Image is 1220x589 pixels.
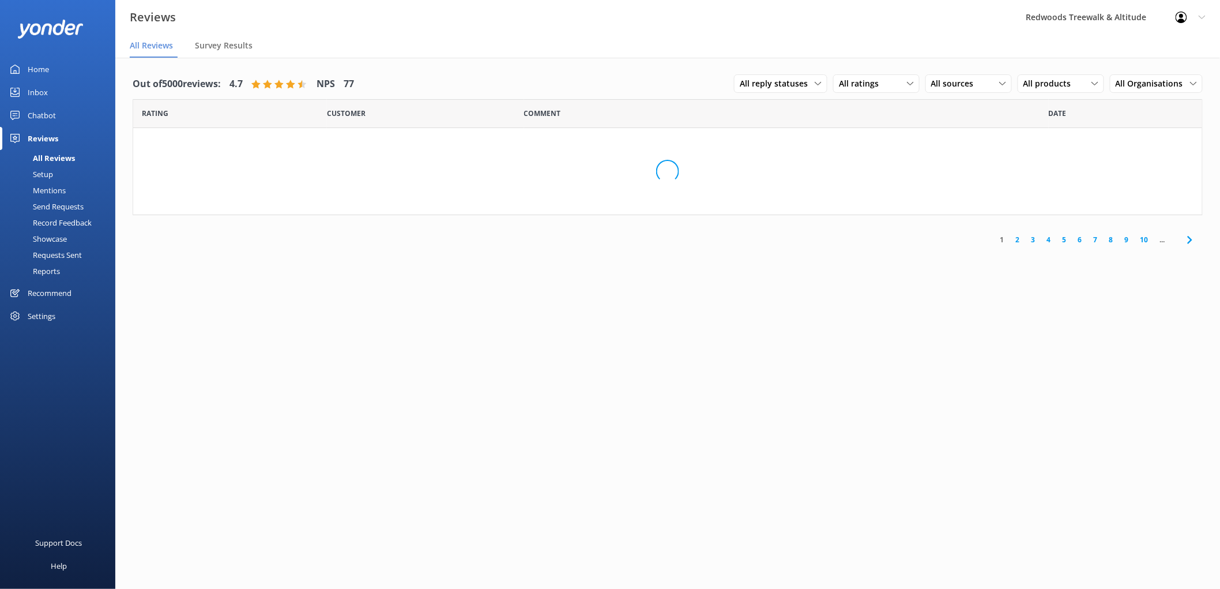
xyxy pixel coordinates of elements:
[7,247,82,263] div: Requests Sent
[130,40,173,51] span: All Reviews
[839,77,886,90] span: All ratings
[740,77,815,90] span: All reply statuses
[229,77,243,92] h4: 4.7
[1041,234,1057,245] a: 4
[28,282,71,305] div: Recommend
[28,305,55,328] div: Settings
[7,198,115,215] a: Send Requests
[28,104,56,127] div: Chatbot
[327,108,366,119] span: Date
[524,108,561,119] span: Question
[130,8,176,27] h3: Reviews
[344,77,354,92] h4: 77
[7,215,115,231] a: Record Feedback
[1119,234,1135,245] a: 9
[317,77,335,92] h4: NPS
[931,77,981,90] span: All sources
[51,554,67,577] div: Help
[7,263,115,279] a: Reports
[28,81,48,104] div: Inbox
[995,234,1010,245] a: 1
[7,166,53,182] div: Setup
[7,198,84,215] div: Send Requests
[17,20,84,39] img: yonder-white-logo.png
[7,182,66,198] div: Mentions
[7,263,60,279] div: Reports
[36,531,82,554] div: Support Docs
[1135,234,1154,245] a: 10
[1023,77,1078,90] span: All products
[195,40,253,51] span: Survey Results
[28,127,58,150] div: Reviews
[7,231,115,247] a: Showcase
[7,166,115,182] a: Setup
[7,182,115,198] a: Mentions
[1104,234,1119,245] a: 8
[1072,234,1088,245] a: 6
[7,150,75,166] div: All Reviews
[1116,77,1190,90] span: All Organisations
[7,231,67,247] div: Showcase
[1049,108,1067,119] span: Date
[1154,234,1171,245] span: ...
[1088,234,1104,245] a: 7
[1057,234,1072,245] a: 5
[7,247,115,263] a: Requests Sent
[7,150,115,166] a: All Reviews
[142,108,168,119] span: Date
[133,77,221,92] h4: Out of 5000 reviews:
[1010,234,1026,245] a: 2
[28,58,49,81] div: Home
[1026,234,1041,245] a: 3
[7,215,92,231] div: Record Feedback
